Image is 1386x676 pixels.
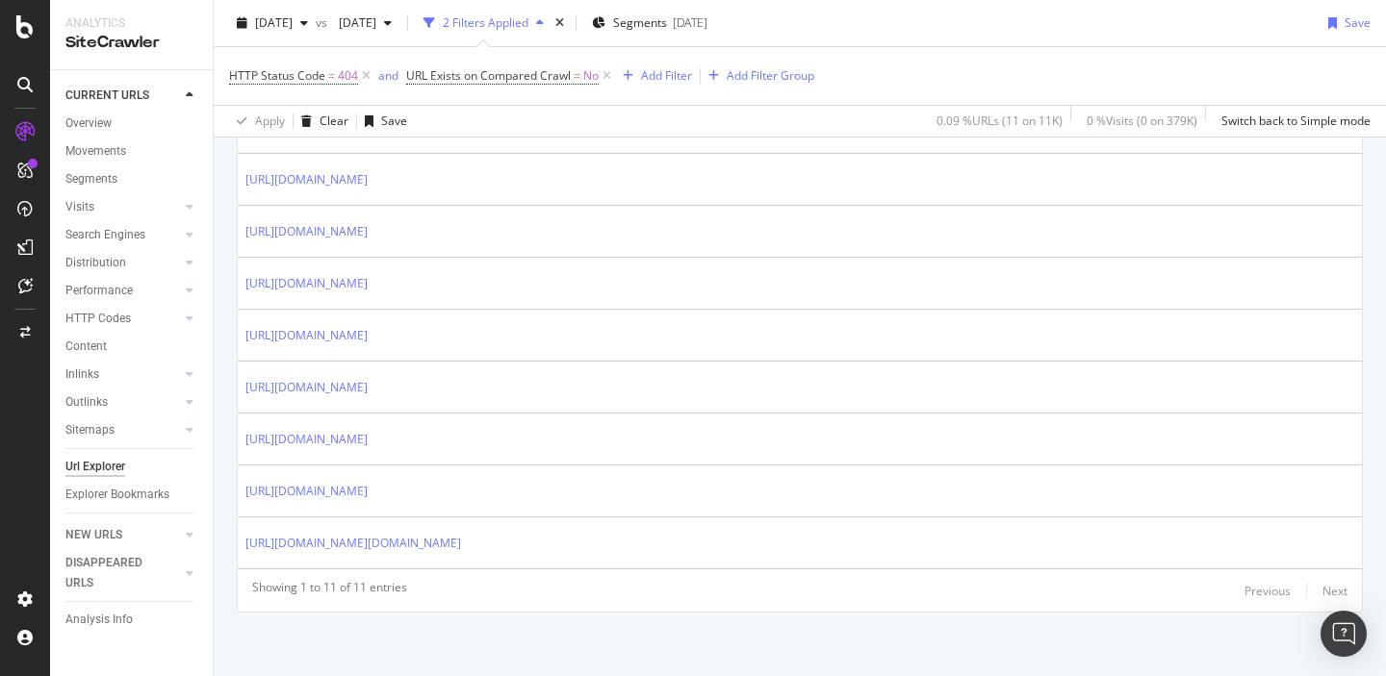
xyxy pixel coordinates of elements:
span: No [583,63,599,89]
a: Content [65,337,199,357]
div: Switch back to Simple mode [1221,113,1371,129]
div: Clear [320,113,348,129]
a: HTTP Codes [65,309,180,329]
div: Save [381,113,407,129]
button: Save [1321,8,1371,38]
div: Open Intercom Messenger [1321,611,1367,657]
div: Search Engines [65,225,145,245]
a: Explorer Bookmarks [65,485,199,505]
button: [DATE] [229,8,316,38]
div: Url Explorer [65,457,125,477]
span: URL Exists on Compared Crawl [406,67,571,84]
a: NEW URLS [65,525,180,545]
span: Segments [613,14,667,31]
div: Analysis Info [65,610,133,630]
div: Performance [65,281,133,301]
a: [URL][DOMAIN_NAME] [245,222,368,241]
div: Movements [65,141,126,162]
div: CURRENT URLS [65,86,149,106]
span: = [574,67,580,84]
div: NEW URLS [65,525,122,545]
span: HTTP Status Code [229,67,325,84]
button: 2 Filters Applied [416,8,552,38]
div: HTTP Codes [65,309,131,329]
a: Search Engines [65,225,180,245]
button: Segments[DATE] [584,8,715,38]
div: Inlinks [65,364,99,385]
a: [URL][DOMAIN_NAME] [245,482,368,501]
div: Showing 1 to 11 of 11 entries [252,579,407,602]
a: Analysis Info [65,610,199,630]
div: Visits [65,197,94,217]
div: Apply [255,113,285,129]
button: Add Filter Group [701,64,814,88]
button: Add Filter [615,64,692,88]
a: Outlinks [65,392,180,413]
span: 2025 Jul. 30th [331,14,376,31]
div: Segments [65,169,117,189]
a: Sitemaps [65,420,180,440]
span: = [328,67,335,84]
button: Save [357,106,407,137]
a: [URL][DOMAIN_NAME] [245,430,368,449]
a: Performance [65,281,180,301]
div: 0.09 % URLs ( 11 on 11K ) [937,113,1063,129]
div: Distribution [65,253,126,273]
a: [URL][DOMAIN_NAME] [245,170,368,189]
button: and [378,66,398,85]
a: Visits [65,197,180,217]
div: Sitemaps [65,420,115,440]
a: Segments [65,169,199,189]
div: Add Filter Group [727,67,814,84]
div: Content [65,337,107,357]
a: [URL][DOMAIN_NAME] [245,274,368,293]
a: [URL][DOMAIN_NAME] [245,378,368,397]
span: vs [316,14,331,31]
a: Url Explorer [65,457,199,477]
a: Inlinks [65,364,180,385]
a: DISAPPEARED URLS [65,553,180,593]
a: Distribution [65,253,180,273]
div: Outlinks [65,392,108,413]
button: Clear [294,106,348,137]
a: [URL][DOMAIN_NAME][DOMAIN_NAME] [245,534,461,553]
div: 0 % Visits ( 0 on 379K ) [1087,113,1197,129]
div: SiteCrawler [65,32,197,54]
button: Apply [229,106,285,137]
div: Previous [1245,583,1291,599]
div: Save [1345,14,1371,31]
button: Next [1322,579,1347,602]
div: times [552,13,568,33]
div: and [378,67,398,84]
button: Switch back to Simple mode [1214,106,1371,137]
div: Analytics [65,15,197,32]
span: 404 [338,63,358,89]
div: [DATE] [673,14,707,31]
a: Overview [65,113,199,134]
a: [URL][DOMAIN_NAME] [245,326,368,345]
div: Explorer Bookmarks [65,485,169,505]
div: 2 Filters Applied [443,14,528,31]
a: Movements [65,141,199,162]
div: Add Filter [641,67,692,84]
span: 2025 Aug. 8th [255,14,293,31]
a: CURRENT URLS [65,86,180,106]
button: [DATE] [331,8,399,38]
div: DISAPPEARED URLS [65,553,163,593]
div: Overview [65,113,112,134]
button: Previous [1245,579,1291,602]
div: Next [1322,583,1347,599]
